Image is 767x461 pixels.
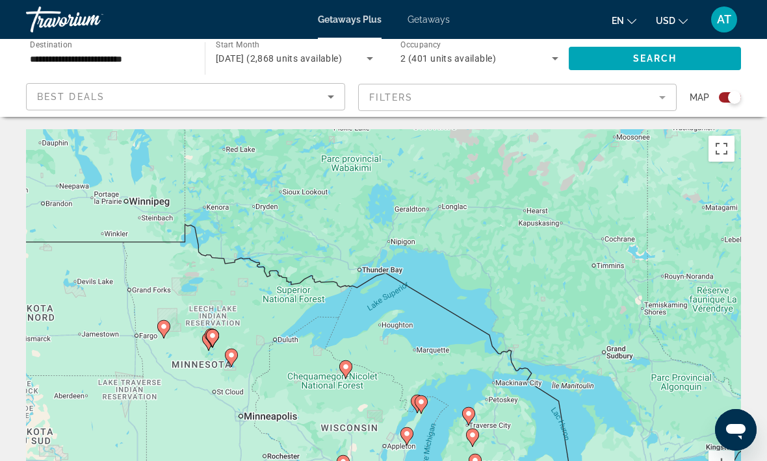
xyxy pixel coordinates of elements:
button: User Menu [707,6,741,33]
button: Search [569,47,741,70]
span: Occupancy [400,40,441,49]
span: AT [717,13,731,26]
iframe: Bouton de lancement de la fenêtre de messagerie [715,409,757,451]
span: USD [656,16,675,26]
span: Destination [30,40,72,49]
a: Travorium [26,3,156,36]
span: en [612,16,624,26]
mat-select: Sort by [37,89,334,105]
span: Start Month [216,40,259,49]
span: 2 (401 units available) [400,53,496,64]
span: Map [690,88,709,106]
button: Change language [612,11,636,30]
span: Search [633,53,677,64]
button: Passer en plein écran [708,136,734,162]
a: Getaways Plus [318,14,382,25]
button: Change currency [656,11,688,30]
button: Filter [358,83,677,112]
span: Best Deals [37,92,105,102]
a: Getaways [408,14,450,25]
span: [DATE] (2,868 units available) [216,53,342,64]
